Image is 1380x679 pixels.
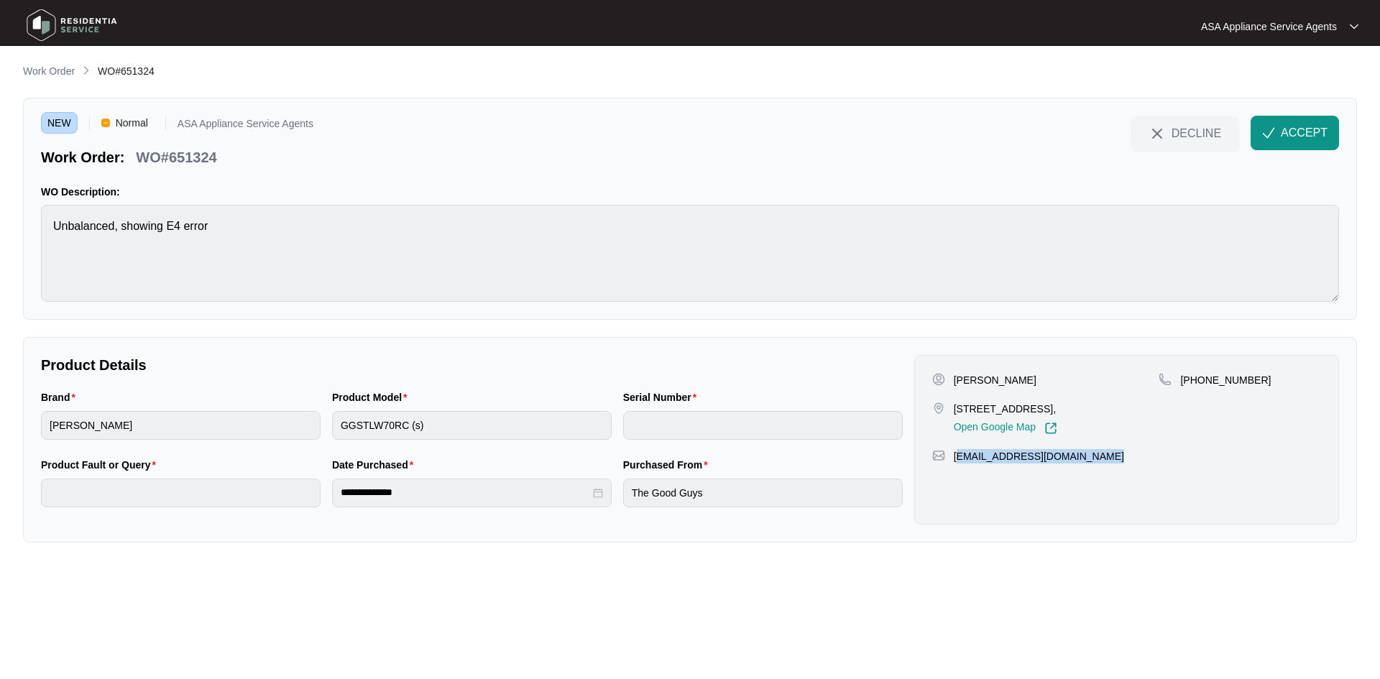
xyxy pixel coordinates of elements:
[1149,125,1166,142] img: close-Icon
[954,373,1036,387] p: [PERSON_NAME]
[332,390,413,405] label: Product Model
[623,479,903,507] input: Purchased From
[178,119,313,134] p: ASA Appliance Service Agents
[22,4,122,47] img: residentia service logo
[1251,116,1339,150] button: check-IconACCEPT
[623,411,903,440] input: Serial Number
[41,479,321,507] input: Product Fault or Query
[41,205,1339,302] textarea: Unbalanced, showing E4 error
[136,147,216,167] p: WO#651324
[110,112,154,134] span: Normal
[1201,19,1337,34] p: ASA Appliance Service Agents
[932,449,945,462] img: map-pin
[101,119,110,127] img: Vercel Logo
[20,64,78,80] a: Work Order
[41,390,81,405] label: Brand
[623,458,714,472] label: Purchased From
[1262,126,1275,139] img: check-Icon
[41,147,124,167] p: Work Order:
[332,411,612,440] input: Product Model
[1350,23,1358,30] img: dropdown arrow
[1131,116,1239,150] button: close-IconDECLINE
[41,458,162,472] label: Product Fault or Query
[1281,124,1328,142] span: ACCEPT
[1172,125,1221,141] span: DECLINE
[98,65,155,77] span: WO#651324
[932,402,945,415] img: map-pin
[1044,422,1057,435] img: Link-External
[41,185,1339,199] p: WO Description:
[954,422,1057,435] a: Open Google Map
[41,355,903,375] p: Product Details
[41,112,78,134] span: NEW
[932,373,945,386] img: user-pin
[623,390,702,405] label: Serial Number
[341,485,590,500] input: Date Purchased
[954,402,1057,416] p: [STREET_ADDRESS],
[1159,373,1172,386] img: map-pin
[41,411,321,440] input: Brand
[954,449,1124,463] p: [EMAIL_ADDRESS][DOMAIN_NAME]
[332,458,419,472] label: Date Purchased
[80,65,92,76] img: chevron-right
[23,64,75,78] p: Work Order
[1180,373,1271,387] p: [PHONE_NUMBER]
